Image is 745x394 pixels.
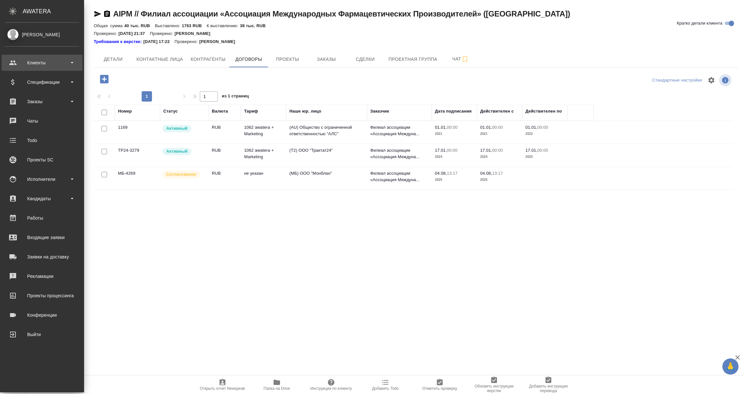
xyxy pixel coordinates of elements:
p: 2025 [480,177,519,183]
span: 🙏 [725,360,736,373]
div: Спецификации [5,77,79,87]
div: Заказчик [370,108,389,115]
div: Работы [5,213,79,223]
span: Папка на Drive [264,386,290,391]
a: Todo [2,132,82,148]
td: (МБ) ООО "Монблан" [286,167,367,190]
p: 00:00 [537,125,548,130]
p: Филиал ассоциации «Ассоциация Междуна... [370,170,428,183]
td: RUB [209,167,241,190]
a: Входящие заявки [2,229,82,246]
div: Конференции [5,310,79,320]
span: Договоры [233,55,264,63]
p: 00:00 [447,125,458,130]
p: Выставлено: [155,23,182,28]
button: Инструкции по клиенту [304,376,358,394]
div: Todo [5,136,79,145]
span: из 1 страниц [222,92,249,102]
p: 2022 [525,131,564,137]
div: Действителен с [480,108,514,115]
p: 2025 [525,154,564,160]
p: 2024 [480,154,519,160]
p: 04.08, [435,171,447,176]
div: split button [651,75,704,85]
p: Активный [166,125,188,132]
div: AWATERA [23,5,84,18]
span: Настроить таблицу [704,72,719,88]
button: Открыть отчет Newspeak [195,376,250,394]
td: (AU) Общество с ограниченной ответственностью "АЛС" [286,121,367,144]
p: Согласование [166,171,196,178]
a: Заявки на доставку [2,249,82,265]
a: Проекты процессинга [2,288,82,304]
button: Скопировать ссылку [103,10,111,18]
svg: Подписаться [461,55,469,63]
span: Открыть отчет Newspeak [200,386,245,391]
p: 40 тыс. RUB [124,23,155,28]
button: Добавить Todo [358,376,413,394]
button: Отметить проверку [413,376,467,394]
div: Заказы [5,97,79,106]
div: Заявки на доставку [5,252,79,262]
p: 00:00 [537,148,548,153]
p: Проверено: [94,31,119,36]
button: Обновить инструкции верстки [467,376,521,394]
span: Кратко детали клиента [677,20,722,27]
p: 2024 [435,154,474,160]
p: Активный [166,148,188,155]
button: Скопировать ссылку для ЯМессенджера [94,10,102,18]
a: Выйти [2,326,82,343]
div: Чаты [5,116,79,126]
a: Работы [2,210,82,226]
p: 2021 [435,131,474,137]
p: 01.01, [435,125,447,130]
span: Инструкции по клиенту [310,386,352,391]
a: Чаты [2,113,82,129]
td: (Т2) ООО "Трактат24" [286,144,367,167]
a: AIPM // Филиал ассоциации «Ассоциация Международных Фармацевтических Производителей» ([GEOGRAPHIC... [113,9,570,18]
span: Посмотреть информацию [719,74,733,86]
div: Исполнители [5,174,79,184]
p: 2025 [435,177,474,183]
a: Конференции [2,307,82,323]
span: Добавить инструкции перевода [525,384,572,393]
td: не указан [241,167,286,190]
button: Добавить договор [95,72,113,86]
span: Заказы [311,55,342,63]
span: Проекты [272,55,303,63]
div: Рекламации [5,271,79,281]
div: Нажми, чтобы открыть папку с инструкцией [94,38,143,45]
button: Папка на Drive [250,376,304,394]
div: Валюта [212,108,228,115]
p: 2021 [480,131,519,137]
td: 1062 awatera + Marketing [241,121,286,144]
p: Филиал ассоциации «Ассоциация Междуна... [370,147,428,160]
td: 1169 [115,121,160,144]
div: Статус [163,108,178,115]
div: Действителен по [525,108,562,115]
span: Обновить инструкции верстки [471,384,517,393]
button: Добавить инструкции перевода [521,376,576,394]
div: Проекты SC [5,155,79,165]
p: 00:00 [492,148,503,153]
td: RUB [209,121,241,144]
p: 00:00 [492,125,503,130]
p: [DATE] 17:22 [143,38,175,45]
p: К выставлению: [207,23,240,28]
div: Номер [118,108,132,115]
button: 🙏 [722,358,739,375]
p: Проверено: [150,31,175,36]
span: Контрагенты [191,55,226,63]
p: 00:00 [447,148,458,153]
span: Отметить проверку [422,386,457,391]
p: 17.01, [435,148,447,153]
p: 13:17 [492,171,503,176]
div: Входящие заявки [5,233,79,242]
p: 13:17 [447,171,458,176]
td: 1062 awatera + Marketing [241,144,286,167]
p: [PERSON_NAME] [175,31,215,36]
p: 04.08, [480,171,492,176]
p: 01.01, [480,125,492,130]
div: Тариф [244,108,258,115]
td: ТР24-3279 [115,144,160,167]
